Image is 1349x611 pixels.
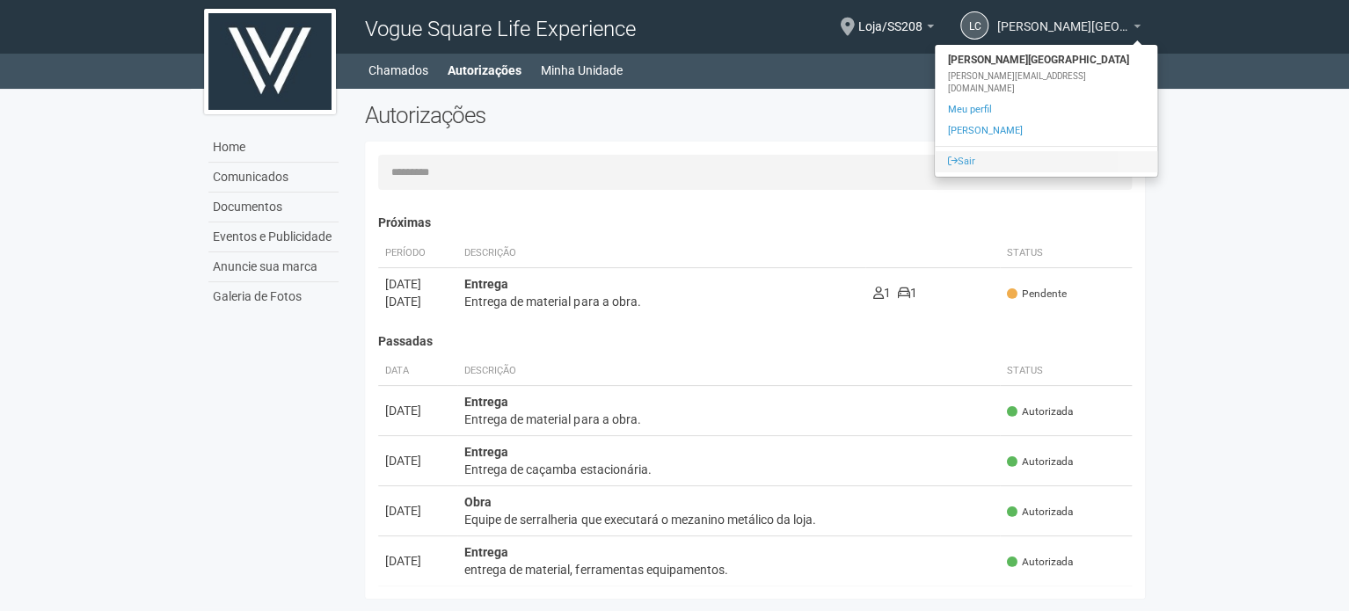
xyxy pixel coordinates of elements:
[858,3,922,33] span: Loja/SS208
[1007,404,1073,419] span: Autorizada
[385,452,450,469] div: [DATE]
[385,275,450,293] div: [DATE]
[378,357,457,386] th: Data
[858,22,934,36] a: Loja/SS208
[997,3,1129,33] span: Leonardo Calandrini Lima
[935,151,1157,172] a: Sair
[897,286,916,300] span: 1
[378,239,457,268] th: Período
[1000,357,1132,386] th: Status
[935,120,1157,142] a: [PERSON_NAME]
[1000,239,1132,268] th: Status
[464,277,508,291] strong: Entrega
[935,99,1157,120] a: Meu perfil
[204,9,336,114] img: logo.jpg
[378,216,1132,229] h4: Próximas
[208,133,339,163] a: Home
[464,445,508,459] strong: Entrega
[457,239,865,268] th: Descrição
[464,461,993,478] div: Entrega de caçamba estacionária.
[464,545,508,559] strong: Entrega
[997,22,1141,36] a: [PERSON_NAME][GEOGRAPHIC_DATA]
[1007,287,1067,302] span: Pendente
[208,222,339,252] a: Eventos e Publicidade
[365,102,741,128] h2: Autorizações
[385,402,450,419] div: [DATE]
[208,252,339,282] a: Anuncie sua marca
[457,357,1000,386] th: Descrição
[464,293,858,310] div: Entrega de material para a obra.
[464,495,492,509] strong: Obra
[208,193,339,222] a: Documentos
[1007,455,1073,469] span: Autorizada
[448,58,521,83] a: Autorizações
[365,17,635,41] span: Vogue Square Life Experience
[935,70,1157,95] div: [PERSON_NAME][EMAIL_ADDRESS][DOMAIN_NAME]
[378,335,1132,348] h4: Passadas
[208,163,339,193] a: Comunicados
[464,561,993,578] div: entrega de material, ferramentas equipamentos.
[464,395,508,409] strong: Entrega
[385,293,450,310] div: [DATE]
[464,411,993,428] div: Entrega de material para a obra.
[464,511,993,528] div: Equipe de serralheria que executará o mezanino metálico da loja.
[1007,505,1073,520] span: Autorizada
[385,502,450,520] div: [DATE]
[960,11,988,40] a: LC
[368,58,428,83] a: Chamados
[1007,555,1073,570] span: Autorizada
[385,552,450,570] div: [DATE]
[208,282,339,311] a: Galeria de Fotos
[541,58,623,83] a: Minha Unidade
[935,49,1157,70] strong: [PERSON_NAME][GEOGRAPHIC_DATA]
[872,286,890,300] span: 1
